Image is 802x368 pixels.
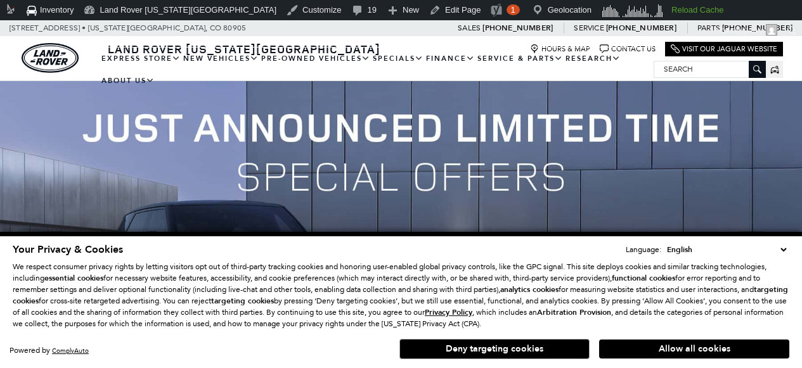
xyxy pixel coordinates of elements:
a: EXPRESS STORE [100,48,182,70]
span: 80905 [223,20,246,36]
a: ComplyAuto [52,346,89,355]
span: [STREET_ADDRESS] • [10,20,86,36]
span: Land Rover [US_STATE][GEOGRAPHIC_DATA] [108,41,380,56]
div: Powered by [10,346,89,355]
a: [PHONE_NUMBER] [606,23,676,33]
img: Land Rover [22,43,79,73]
a: About Us [100,70,156,92]
span: 1 [510,5,515,15]
a: Howdy,jpapp [711,20,782,41]
a: [PHONE_NUMBER] [482,23,553,33]
a: Pre-Owned Vehicles [260,48,372,70]
a: Research [564,48,622,70]
a: Privacy Policy [425,308,472,317]
span: Service [574,23,604,32]
a: Contact Us [600,44,656,54]
a: New Vehicles [182,48,260,70]
strong: essential cookies [44,273,103,283]
img: Visitors over 48 hours. Click for more Clicky Site Stats. [598,2,667,20]
button: Deny targeting cookies [399,339,590,359]
a: land-rover [22,43,79,73]
span: [US_STATE][GEOGRAPHIC_DATA], [88,20,208,36]
p: We respect consumer privacy rights by letting visitors opt out of third-party tracking cookies an... [13,261,789,329]
a: [STREET_ADDRESS] • [US_STATE][GEOGRAPHIC_DATA], CO 80905 [10,23,246,32]
span: jpapp [742,25,762,35]
span: CO [210,20,221,36]
a: Land Rover [US_STATE][GEOGRAPHIC_DATA] [100,41,388,56]
a: Service & Parts [476,48,564,70]
u: Privacy Policy [425,307,472,317]
strong: analytics cookies [500,284,559,295]
strong: targeting cookies [211,296,274,306]
input: Search [654,61,765,77]
a: Finance [425,48,476,70]
span: Parts [697,23,720,32]
a: Visit Our Jaguar Website [671,44,777,54]
strong: Reload Cache [671,5,723,15]
a: Hours & Map [530,44,590,54]
strong: Arbitration Provision [537,307,611,317]
strong: functional cookies [612,273,675,283]
span: Your Privacy & Cookies [13,243,123,257]
div: Language: [626,246,661,253]
span: Sales [458,23,481,32]
button: Allow all cookies [599,339,789,358]
nav: Main Navigation [100,48,654,92]
a: Specials [372,48,425,70]
select: Language Select [664,243,789,256]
